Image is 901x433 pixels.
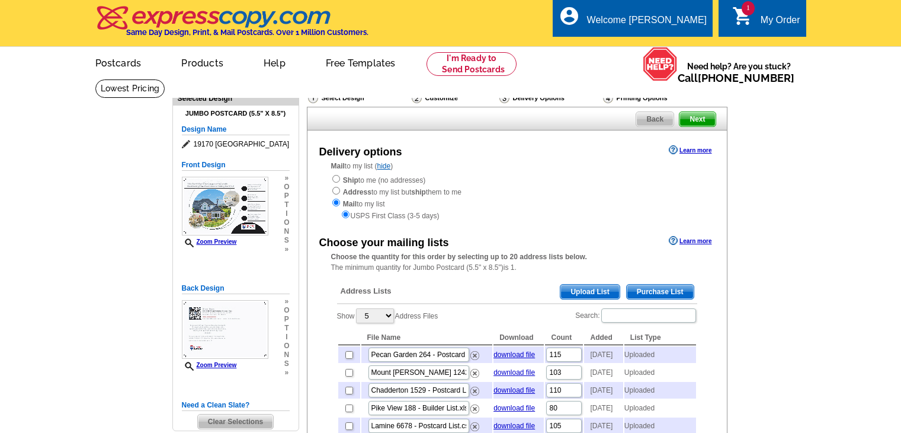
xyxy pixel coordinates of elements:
[643,47,678,81] img: help
[412,93,422,103] img: Customize
[742,1,755,15] span: 1
[678,61,800,84] span: Need help? Are you stuck?
[284,342,289,351] span: o
[411,188,426,196] strong: ship
[337,307,438,324] label: Show Address Files
[636,112,674,127] a: Back
[601,308,696,323] input: Search:
[245,48,304,76] a: Help
[284,227,289,236] span: n
[182,160,290,171] h5: Front Design
[182,362,237,368] a: Zoom Preview
[341,286,392,297] span: Address Lists
[698,72,794,84] a: [PHONE_NUMBER]
[411,92,498,107] div: Customize
[307,48,415,76] a: Free Templates
[76,48,161,76] a: Postcards
[493,404,535,412] a: download file
[95,14,368,37] a: Same Day Design, Print, & Mail Postcards. Over 1 Million Customers.
[493,330,544,345] th: Download
[669,145,711,155] a: Learn more
[308,93,318,103] img: Select Design
[284,236,289,245] span: s
[669,236,711,246] a: Learn more
[307,161,727,221] div: to my list ( )
[470,387,479,396] img: delete.png
[284,315,289,324] span: p
[470,349,479,357] a: Remove this list
[284,297,289,306] span: »
[198,415,273,429] span: Clear Selections
[284,306,289,315] span: o
[470,405,479,413] img: delete.png
[284,209,289,218] span: i
[162,48,242,76] a: Products
[182,300,268,359] img: small-thumb.jpg
[284,368,289,377] span: »
[377,162,391,170] a: hide
[499,93,509,103] img: Delivery Options
[284,192,289,200] span: p
[343,176,358,184] strong: Ship
[732,5,753,27] i: shopping_cart
[284,333,289,342] span: i
[584,400,623,416] td: [DATE]
[284,359,289,368] span: s
[602,92,707,104] div: Printing Options
[173,93,299,104] div: Selected Design
[624,330,696,345] th: List Type
[735,396,901,433] iframe: LiveChat chat widget
[493,422,535,430] a: download file
[319,144,402,160] div: Delivery options
[584,382,623,399] td: [DATE]
[679,112,715,126] span: Next
[470,422,479,431] img: delete.png
[307,251,727,273] div: The minimum quantity for Jumbo Postcard (5.5" x 8.5")is 1.
[545,330,583,345] th: Count
[331,209,703,221] div: USPS First Class (3-5 days)
[343,188,371,196] strong: Address
[126,28,368,37] h4: Same Day Design, Print, & Mail Postcards. Over 1 Million Customers.
[624,364,696,381] td: Uploaded
[493,386,535,394] a: download file
[361,330,493,345] th: File Name
[331,162,345,170] strong: Mail
[493,351,535,359] a: download file
[498,92,602,107] div: Delivery Options
[284,324,289,333] span: t
[584,364,623,381] td: [DATE]
[182,177,268,235] img: small-thumb.jpg
[559,5,580,27] i: account_circle
[584,330,623,345] th: Added
[331,174,703,221] div: to me (no addresses) to my list but them to me to my list
[182,238,237,245] a: Zoom Preview
[319,235,449,251] div: Choose your mailing lists
[493,368,535,377] a: download file
[678,72,794,84] span: Call
[636,112,674,126] span: Back
[732,13,800,28] a: 1 shopping_cart My Order
[182,283,290,294] h5: Back Design
[584,346,623,363] td: [DATE]
[470,420,479,428] a: Remove this list
[182,110,290,117] h4: Jumbo Postcard (5.5" x 8.5")
[284,174,289,183] span: »
[331,253,587,261] strong: Choose the quantity for this order by selecting up to 20 address lists below.
[182,124,290,135] h5: Design Name
[470,369,479,378] img: delete.png
[284,351,289,359] span: n
[575,307,697,324] label: Search:
[284,200,289,209] span: t
[470,402,479,410] a: Remove this list
[284,218,289,227] span: o
[470,384,479,393] a: Remove this list
[624,346,696,363] td: Uploaded
[603,93,613,103] img: Printing Options & Summary
[182,400,290,411] h5: Need a Clean Slate?
[761,15,800,31] div: My Order
[470,367,479,375] a: Remove this list
[470,351,479,360] img: delete.png
[560,285,619,299] span: Upload List
[627,285,694,299] span: Purchase List
[624,400,696,416] td: Uploaded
